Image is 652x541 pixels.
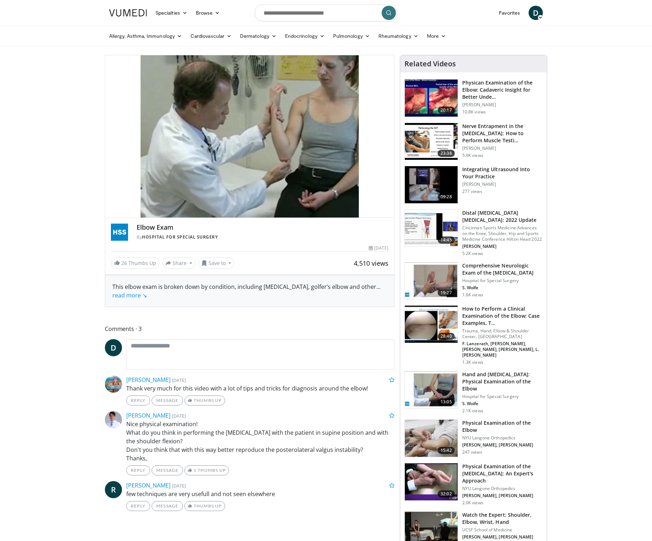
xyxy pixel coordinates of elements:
p: [PERSON_NAME], [PERSON_NAME] [462,493,543,499]
img: b782368f-3a2e-4e5b-8af7-76d491ef0a25.150x105_q85_crop-smart_upscale.jpg [405,463,458,500]
a: D [529,6,543,20]
img: b56075bf-533c-4488-bc65-223167813b89.150x105_q85_crop-smart_upscale.jpg [405,420,458,457]
a: Thumbs Up [184,395,225,405]
p: S. Wolfe [462,401,543,407]
div: This elbow exam is broken down by condition, including [MEDICAL_DATA], golfer’s elbow and other [112,282,387,300]
div: By [137,234,388,240]
a: Reply [126,501,150,511]
a: Hospital for Special Surgery [142,234,218,240]
a: 13:05 Hand and [MEDICAL_DATA]: Physical Examination of the Elbow Hospital for Special Surgery S. ... [404,371,543,414]
a: [PERSON_NAME] [126,481,170,489]
img: 8a39daf9-bb70-4038-86c6-f5e407573204.150x105_q85_crop-smart_upscale.jpg [405,166,458,203]
a: Favorites [495,6,524,20]
img: VuMedi Logo [109,9,147,16]
a: 09:28 Integrating Ultrasound Into Your Practice [PERSON_NAME] 277 views [404,166,543,204]
h3: Distal [MEDICAL_DATA] [MEDICAL_DATA]: 2022 Update [462,209,543,224]
p: Trauma, Hand, Elbow & Shoulder Center, [GEOGRAPHIC_DATA] [462,328,543,340]
a: Reply [126,465,150,475]
img: Hospital for Special Surgery [111,224,128,241]
a: 20:17 Physican Examination of the Elbow: Cadaveric Insight for Better Unde… [PERSON_NAME] 10.8K v... [404,79,543,117]
span: ... [112,283,381,299]
button: Share [162,257,195,269]
a: [PERSON_NAME] [126,376,170,384]
a: Message [152,465,183,475]
small: [DATE] [172,483,186,489]
span: 19:27 [438,289,455,296]
h4: Related Videos [404,60,456,68]
h3: Physical Examination of the Elbow [462,419,543,434]
p: [PERSON_NAME] [462,102,543,108]
a: [PERSON_NAME] [126,412,170,419]
p: 5.9K views [462,153,483,158]
p: NYU Langone Orthopedics [462,435,543,441]
span: 15:42 [438,447,455,454]
p: [PERSON_NAME] [462,146,543,151]
h3: Physican Examination of the Elbow: Cadaveric Insight for Better Unde… [462,79,543,101]
a: Rheumatology [374,29,423,43]
img: df05daba-bc67-4671-a2fb-8574bd32198f.150x105_q85_crop-smart_upscale.jpg [405,262,458,300]
span: 23:38 [438,150,455,157]
h3: Nerve Entrapment in the [MEDICAL_DATA]: How to Perform Muscle Testi… [462,123,543,144]
p: UCSF School of Medicine [462,527,543,533]
span: 09:28 [438,193,455,200]
span: 20:17 [438,107,455,114]
img: de7a92a3-feb1-4e24-a357-e30b49f19de6.150x105_q85_crop-smart_upscale.jpg [405,123,458,160]
img: e77bf50f-54f1-4654-a198-5d259888286b.150x105_q85_crop-smart_upscale.jpg [405,80,458,117]
p: Thank very much for this video with a lot of tips and tricks for diagnosis around the elbow! [126,384,394,393]
a: read more ↘ [112,291,147,299]
p: [PERSON_NAME], [PERSON_NAME] [462,534,543,540]
p: F. Lanzerath, [PERSON_NAME], [PERSON_NAME], [PERSON_NAME], L. [PERSON_NAME] [462,341,543,358]
span: 28:40 [438,333,455,340]
a: 26 Thumbs Up [111,257,159,269]
a: Message [152,501,183,511]
video-js: Video Player [105,55,394,218]
span: 13:05 [438,398,455,405]
p: 1.6K views [462,292,483,298]
p: 2.1K views [462,408,483,414]
a: 1 Thumbs Up [184,465,229,475]
input: Search topics, interventions [255,4,397,21]
p: 247 views [462,449,482,455]
h3: Physical Examination of the [MEDICAL_DATA]: An Expert's Approach [462,463,543,484]
p: [PERSON_NAME] [462,182,543,187]
h3: Comprehensive Neurologic Exam of the [MEDICAL_DATA] [462,262,543,276]
span: Comments 3 [105,324,394,333]
p: Nice physical examination! What do you think in performing the [MEDICAL_DATA] with the patient in... [126,420,394,463]
small: [DATE] [172,377,186,383]
h3: Hand and [MEDICAL_DATA]: Physical Examination of the Elbow [462,371,543,392]
a: 32:02 Physical Examination of the [MEDICAL_DATA]: An Expert's Approach NYU Langone Orthopedics [P... [404,463,543,506]
a: Allergy, Asthma, Immunology [105,29,186,43]
p: Hospital for Special Surgery [462,278,543,284]
img: a0cf2b49-3466-4138-b88f-84d6fb50f69e.png.150x105_q85_crop-smart_upscale.png [405,306,458,343]
a: More [423,29,450,43]
img: ef0cd1f8-f43e-42fb-9391-38f5369cb929.150x105_q85_crop-smart_upscale.jpg [405,371,458,408]
a: Message [152,395,183,405]
p: 2.0K views [462,500,483,506]
p: [PERSON_NAME], [PERSON_NAME] [462,442,543,448]
p: NYU Langone Orthopedics [462,486,543,491]
p: 10.8K views [462,109,486,115]
p: Hospital for Special Surgery [462,394,543,399]
button: Save to [198,257,235,269]
span: R [105,481,122,498]
p: 277 views [462,189,482,194]
p: 5.2K views [462,251,483,256]
h3: How to Perform a Clinical Examination of the Elbow: Case Examples, T… [462,305,543,327]
span: 14:45 [438,236,455,244]
a: D [105,339,122,356]
img: Avatar [105,411,122,428]
img: Avatar [105,376,122,393]
p: S. Wolfe [462,285,543,291]
img: a2020983-6f92-4a1d-bae3-5d0cd9ea0ed7.150x105_q85_crop-smart_upscale.jpg [405,210,458,247]
small: [DATE] [172,413,186,419]
a: Browse [192,6,224,20]
h4: Elbow Exam [137,224,388,231]
a: Specialties [151,6,192,20]
h3: Watch the Expert: Shoulder, Elbow, Wrist, Hand [462,511,543,526]
a: Endocrinology [281,29,329,43]
h3: Integrating Ultrasound Into Your Practice [462,166,543,180]
span: 26 [121,260,127,266]
a: Pulmonology [329,29,374,43]
p: Cincinnati Sports Medicine Advances on the Knee, Shoulder, Hip and Sports Medicine Conference Hil... [462,225,543,242]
